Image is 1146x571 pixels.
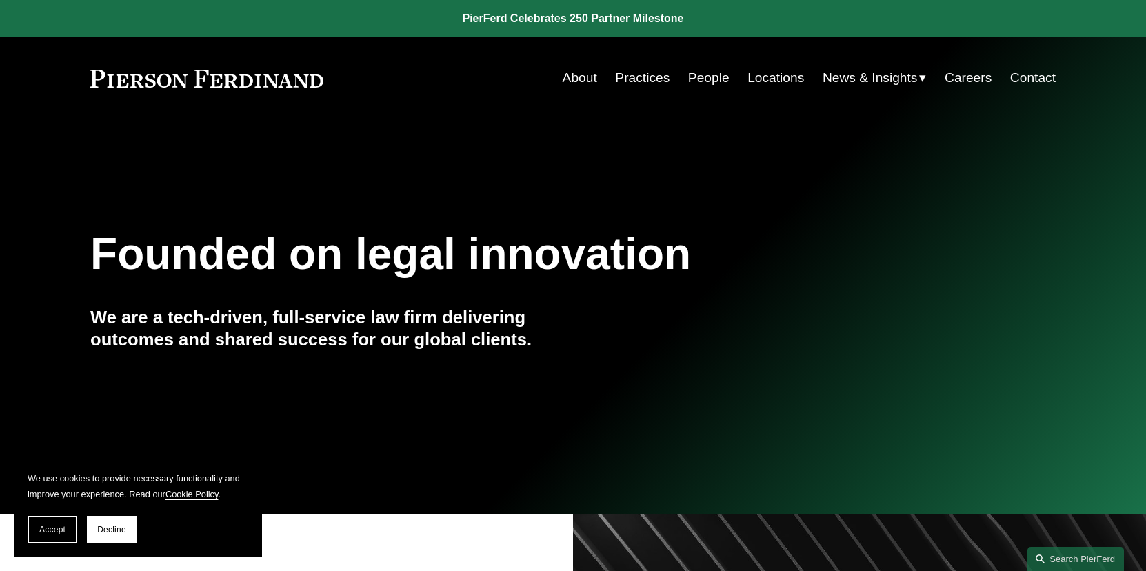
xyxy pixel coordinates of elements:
[39,525,66,534] span: Accept
[688,65,730,91] a: People
[165,489,219,499] a: Cookie Policy
[28,516,77,543] button: Accept
[823,66,918,90] span: News & Insights
[615,65,670,91] a: Practices
[87,516,137,543] button: Decline
[97,525,126,534] span: Decline
[823,65,927,91] a: folder dropdown
[747,65,804,91] a: Locations
[1010,65,1056,91] a: Contact
[28,470,248,502] p: We use cookies to provide necessary functionality and improve your experience. Read our .
[1027,547,1124,571] a: Search this site
[90,229,895,279] h1: Founded on legal innovation
[563,65,597,91] a: About
[945,65,992,91] a: Careers
[90,306,573,351] h4: We are a tech-driven, full-service law firm delivering outcomes and shared success for our global...
[14,457,262,557] section: Cookie banner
